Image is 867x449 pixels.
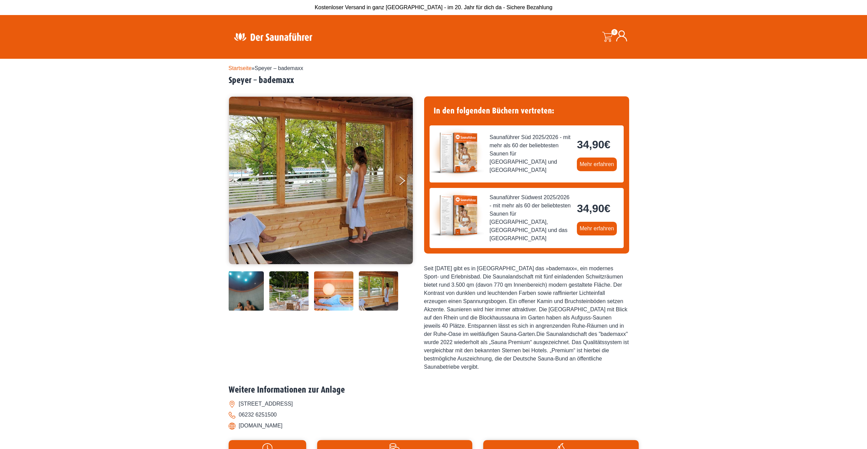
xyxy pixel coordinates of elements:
h2: Weitere Informationen zur Anlage [229,385,639,395]
span: Kostenloser Versand in ganz [GEOGRAPHIC_DATA] - im 20. Jahr für dich da - Sichere Bezahlung [315,4,553,10]
li: 06232 6251500 [229,409,639,420]
img: der-saunafuehrer-2025-sued.jpg [430,125,484,180]
li: [STREET_ADDRESS] [229,398,639,409]
span: Saunaführer Südwest 2025/2026 - mit mehr als 60 der beliebtesten Saunen für [GEOGRAPHIC_DATA], [G... [490,193,572,243]
span: 0 [611,29,618,35]
h4: In den folgenden Büchern vertreten: [430,102,624,120]
span: Speyer – bademaxx [255,65,303,71]
h2: Speyer – bademaxx [229,75,639,86]
div: Seit [DATE] gibt es in [GEOGRAPHIC_DATA] das »bademaxx«, ein modernes Sport- und Erlebnisbad. Die... [424,264,629,371]
a: Mehr erfahren [577,222,617,235]
span: € [604,202,610,215]
bdi: 34,90 [577,138,610,151]
span: € [604,138,610,151]
button: Previous [235,174,253,191]
img: der-saunafuehrer-2025-suedwest.jpg [430,188,484,243]
span: Saunaführer Süd 2025/2026 - mit mehr als 60 der beliebtesten Saunen für [GEOGRAPHIC_DATA] und [GE... [490,133,572,174]
li: [DOMAIN_NAME] [229,420,639,431]
bdi: 34,90 [577,202,610,215]
span: » [229,65,303,71]
a: Startseite [229,65,252,71]
button: Next [398,174,415,191]
a: Mehr erfahren [577,158,617,171]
